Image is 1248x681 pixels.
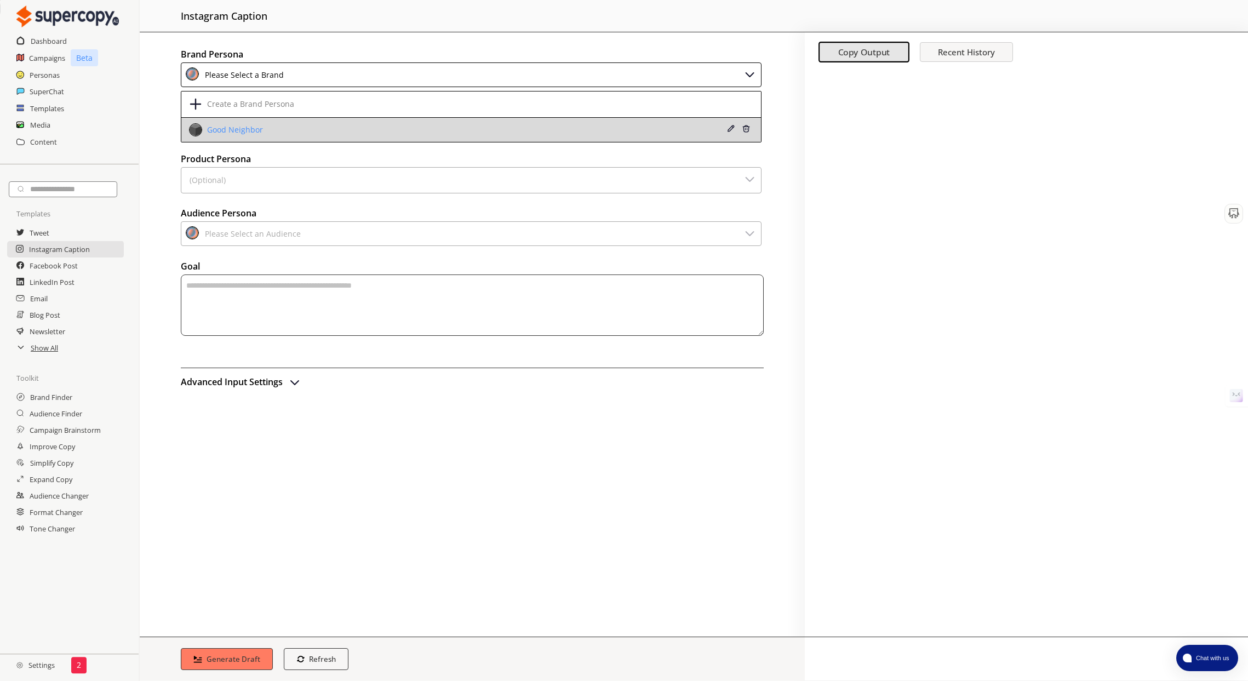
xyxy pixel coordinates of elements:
a: Improve Copy [30,438,75,455]
b: Refresh [309,654,336,664]
button: atlas-launcher [1176,645,1238,671]
a: Audience Changer [30,488,89,504]
a: Facebook Post [30,257,78,274]
a: Templates [30,100,64,117]
a: Newsletter [30,323,65,340]
button: Refresh [284,648,349,670]
div: Good Neighbor [204,125,263,134]
a: Campaign Brainstorm [30,422,101,438]
img: Close [16,5,119,27]
img: Close [743,172,757,185]
a: Blog Post [30,307,60,323]
a: Tweet [30,225,49,241]
a: Media [30,117,50,133]
a: Audience Finder [30,405,82,422]
button: Generate Draft [181,648,273,670]
b: Generate Draft [207,654,260,664]
a: Instagram Caption [29,241,90,257]
a: Content [30,134,57,150]
button: advanced-inputs [181,374,301,390]
h2: Product Persona [181,151,764,167]
img: Close [16,662,23,668]
h2: Brand Persona [181,46,764,62]
a: Email [30,290,48,307]
a: Tone Changer [30,520,75,537]
a: SuperChat [30,83,64,100]
a: Campaigns [29,50,65,66]
img: Open [288,375,301,388]
p: Beta [71,49,98,66]
h2: Audience Persona [181,205,764,221]
textarea: textarea-textarea [181,274,764,336]
a: Expand Copy [30,471,72,488]
img: Close [743,226,757,239]
img: Close [186,67,199,81]
p: 2 [77,661,81,669]
img: Close [186,226,199,239]
h2: Advanced Input Settings [181,374,283,390]
div: Please Select a Brand [201,67,284,82]
button: Recent History [920,42,1013,62]
span: Chat with us [1192,654,1232,662]
img: Close [189,123,202,136]
button: Copy Output [818,42,909,63]
div: Please Select an Audience [201,226,301,241]
a: Show All [31,340,58,356]
h2: Goal [181,258,764,274]
div: (Optional) [186,172,226,188]
b: Copy Output [838,47,890,58]
a: LinkedIn Post [30,274,75,290]
img: Close [727,125,735,133]
a: Simplify Copy [30,455,73,471]
b: Recent History [938,47,995,58]
img: Close [742,125,750,133]
img: Close [743,67,757,81]
h2: instagram caption [181,5,267,26]
a: Personas [30,67,60,83]
a: Brand Finder [30,389,72,405]
a: Format Changer [30,504,83,520]
a: Dashboard [31,33,67,49]
div: Create a Brand Persona [204,100,294,108]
